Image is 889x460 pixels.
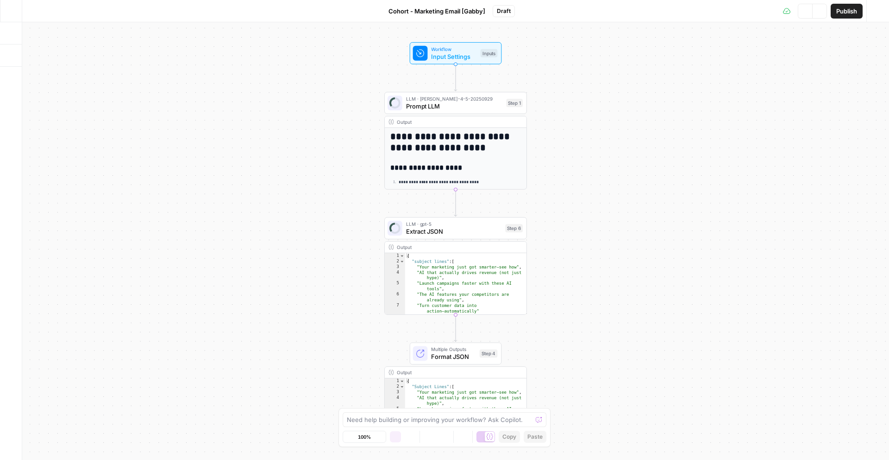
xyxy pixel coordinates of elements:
span: Copy [502,433,516,441]
span: Format JSON [431,352,476,361]
div: Inputs [481,49,498,57]
div: 2 [385,384,405,390]
div: Step 1 [506,99,523,107]
g: Edge from start to step_1 [454,64,457,91]
button: Cohort - Marketing Email [Gabby] [375,4,491,19]
div: 2 [385,259,405,264]
div: 7 [385,303,405,314]
span: 100% [358,433,371,441]
span: Workflow [431,45,476,53]
g: Edge from step_1 to step_6 [454,190,457,217]
span: Toggle code folding, rows 1 through 14 [400,253,405,259]
div: 3 [385,264,405,270]
div: 4 [385,395,405,406]
div: 4 [385,270,405,281]
div: 5 [385,281,405,292]
div: Output [397,369,501,376]
span: Publish [836,6,857,16]
span: Paste [527,433,543,441]
span: Input Settings [431,52,476,61]
div: Output [397,118,501,126]
g: Edge from step_6 to step_4 [454,315,457,342]
span: Prompt LLM [406,102,503,111]
div: 1 [385,253,405,259]
div: Output [397,243,501,251]
button: Paste [524,431,546,443]
button: Publish [831,4,863,19]
span: Cohort - Marketing Email [Gabby] [388,6,485,16]
div: 6 [385,292,405,303]
span: Toggle code folding, rows 2 through 8 [400,384,405,390]
div: 3 [385,390,405,395]
div: Step 6 [505,224,523,232]
div: 5 [385,406,405,417]
span: Extract JSON [406,227,502,236]
span: Multiple Outputs [431,345,476,353]
span: Toggle code folding, rows 2 through 8 [400,259,405,264]
div: 8 [385,314,405,319]
div: WorkflowInput SettingsInputs [384,42,527,64]
span: LLM · gpt-5 [406,220,502,228]
div: Step 4 [480,349,498,358]
div: 1 [385,378,405,384]
span: Draft [497,7,511,15]
span: Toggle code folding, rows 1 through 14 [400,378,405,384]
div: LLM · gpt-5Extract JSONStep 6Output{ "subject lines":[ "Your marketing just got smarter—see how",... [384,217,527,315]
button: Copy [499,431,520,443]
div: Multiple OutputsFormat JSONStep 4Output{ "Subject Lines":[ "Your marketing just got smarter—see h... [384,343,527,441]
span: LLM · [PERSON_NAME]-4-5-20250929 [406,95,503,102]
